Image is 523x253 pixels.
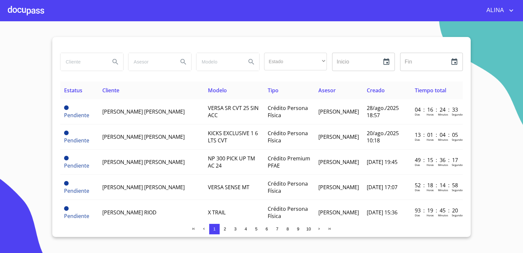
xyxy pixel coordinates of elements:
span: [DATE] 19:45 [367,158,397,166]
span: [PERSON_NAME] [318,209,359,216]
span: KICKS EXCLUSIVE 1 6 LTS CVT [208,130,258,144]
button: 5 [251,224,261,234]
p: Dias [415,213,420,217]
p: Segundos [452,188,464,192]
input: search [196,53,241,71]
span: [PERSON_NAME] RIOD [102,209,157,216]
div: ​ [264,53,327,70]
span: 6 [265,226,268,231]
p: Minutos [438,113,448,116]
span: Crédito Premium PFAE [268,155,310,169]
button: 9 [293,224,303,234]
span: 3 [234,226,236,231]
button: 3 [230,224,241,234]
span: [PERSON_NAME] [318,158,359,166]
p: Dias [415,138,420,141]
p: Segundos [452,113,464,116]
p: 93 : 19 : 45 : 20 [415,207,459,214]
span: [PERSON_NAME] [PERSON_NAME] [102,133,185,140]
span: ALINA [481,5,507,16]
span: [PERSON_NAME] [PERSON_NAME] [102,158,185,166]
span: Pendiente [64,181,69,186]
p: 04 : 16 : 24 : 33 [415,106,459,113]
p: Horas [427,138,434,141]
span: 5 [255,226,257,231]
p: 13 : 01 : 04 : 05 [415,131,459,138]
span: Pendiente [64,187,89,194]
span: 10 [306,226,311,231]
p: Minutos [438,138,448,141]
p: Horas [427,113,434,116]
input: search [60,53,105,71]
span: [PERSON_NAME] [PERSON_NAME] [102,108,185,115]
span: 2 [224,226,226,231]
span: Modelo [208,87,227,94]
p: 49 : 15 : 36 : 17 [415,156,459,164]
p: 52 : 18 : 14 : 58 [415,182,459,189]
p: Minutos [438,163,448,167]
button: 10 [303,224,314,234]
span: Tipo [268,87,278,94]
span: [PERSON_NAME] [318,108,359,115]
button: 7 [272,224,282,234]
p: Dias [415,188,420,192]
span: NP 300 PICK UP TM AC 24 [208,155,255,169]
span: [PERSON_NAME] [318,184,359,191]
p: Segundos [452,138,464,141]
p: Dias [415,113,420,116]
span: 4 [245,226,247,231]
span: Pendiente [64,162,89,169]
span: X TRAIL [208,209,226,216]
span: [PERSON_NAME] [PERSON_NAME] [102,184,185,191]
span: Pendiente [64,105,69,110]
span: Pendiente [64,212,89,220]
span: Pendiente [64,137,89,144]
span: Crédito Persona Física [268,180,308,194]
span: Cliente [102,87,119,94]
span: Pendiente [64,156,69,160]
p: Horas [427,213,434,217]
button: 6 [261,224,272,234]
span: 1 [213,226,215,231]
p: Minutos [438,188,448,192]
span: Pendiente [64,206,69,211]
span: Creado [367,87,385,94]
span: [DATE] 15:36 [367,209,397,216]
span: Pendiente [64,112,89,119]
span: [DATE] 17:07 [367,184,397,191]
button: 1 [209,224,220,234]
button: Search [244,54,259,70]
span: Crédito Persona Física [268,130,308,144]
span: 20/ago./2025 10:18 [367,130,399,144]
span: VERSA SENSE MT [208,184,249,191]
p: Dias [415,163,420,167]
p: Horas [427,163,434,167]
span: [PERSON_NAME] [318,133,359,140]
span: 7 [276,226,278,231]
button: 2 [220,224,230,234]
p: Segundos [452,163,464,167]
span: Crédito Persona Física [268,104,308,119]
span: VERSA SR CVT 25 SIN ACC [208,104,259,119]
span: Asesor [318,87,336,94]
button: account of current user [481,5,515,16]
button: Search [108,54,123,70]
button: Search [176,54,191,70]
span: Pendiente [64,131,69,135]
span: Crédito Persona Física [268,205,308,220]
span: 9 [297,226,299,231]
p: Segundos [452,213,464,217]
span: Tiempo total [415,87,446,94]
span: Estatus [64,87,82,94]
span: 8 [286,226,289,231]
p: Horas [427,188,434,192]
button: 4 [241,224,251,234]
input: search [128,53,173,71]
p: Minutos [438,213,448,217]
button: 8 [282,224,293,234]
span: 28/ago./2025 18:57 [367,104,399,119]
